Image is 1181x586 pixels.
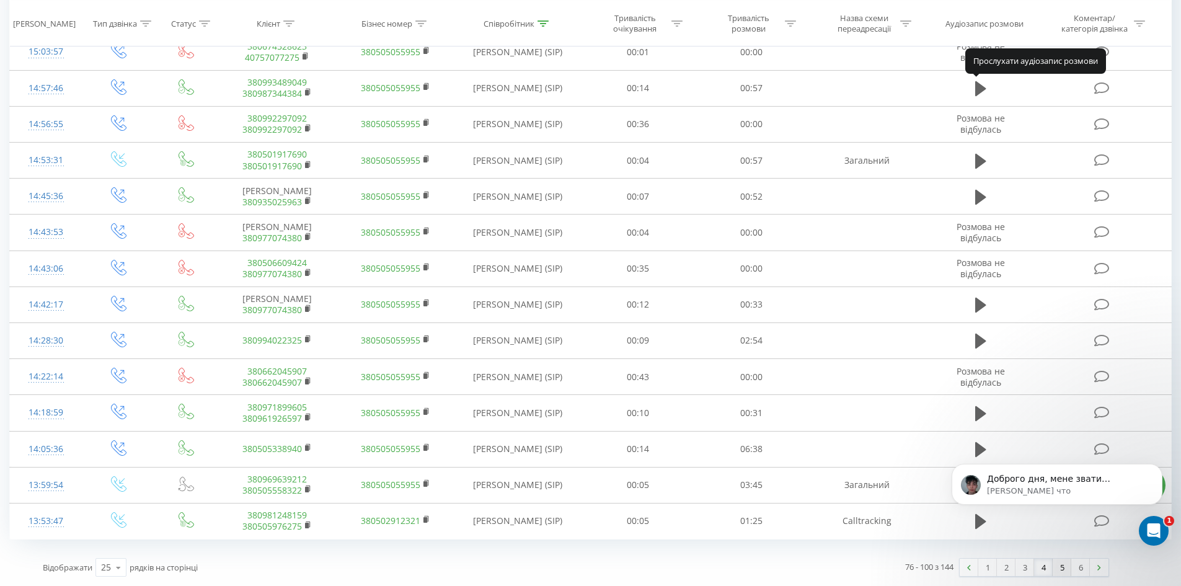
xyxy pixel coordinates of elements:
a: 380987344384 [242,87,302,99]
div: Тривалість очікування [602,13,668,34]
a: 380992297092 [242,123,302,135]
button: Средство выбора эмодзи [19,406,29,416]
td: [PERSON_NAME] (SIP) [454,322,582,358]
td: 00:00 [695,251,808,286]
div: Назва схеми переадресації [831,13,897,34]
td: 00:52 [695,179,808,215]
a: 5 [1053,559,1071,576]
a: 380505055955 [361,443,420,455]
a: 380505055955 [361,190,420,202]
a: 380505055955 [361,334,420,346]
div: 14:43:53 [22,220,70,244]
td: 00:10 [582,395,695,431]
td: 00:14 [582,431,695,467]
div: Тип дзвінка [93,18,137,29]
div: Я хочу найти розмову за інший день, обираю співробітника, вибираю дату, воно ніби обирається і ко... [55,100,228,173]
iframe: Intercom live chat [1139,516,1169,546]
a: 3 [1015,559,1034,576]
td: [PERSON_NAME] (SIP) [454,70,582,106]
textarea: Ваше сообщение... [11,380,237,401]
a: 380505055955 [361,46,420,58]
b: Oleksandr [66,363,109,372]
span: рядків на сторінці [130,562,198,573]
img: Profile image for Oleksandr [50,362,63,374]
div: 14:45:36 [22,184,70,208]
p: Активен [60,16,95,28]
td: [PERSON_NAME] (SIP) [454,106,582,142]
a: 380501917690 [247,148,307,160]
td: [PERSON_NAME] (SIP) [454,359,582,395]
td: 00:09 [582,322,695,358]
td: Calltracking [808,503,926,539]
td: 00:00 [695,34,808,70]
td: [PERSON_NAME] [218,179,336,215]
a: 380971899605 [247,401,307,413]
td: [PERSON_NAME] (SIP) [454,395,582,431]
div: 13:59:54 [22,473,70,497]
td: 00:14 [582,70,695,106]
td: 00:04 [582,143,695,179]
a: 380977074380 [242,232,302,244]
span: Розмова не відбулась [957,365,1005,388]
div: 25 [101,561,111,574]
a: 380505055955 [361,82,420,94]
td: 00:00 [695,359,808,395]
a: 380505055955 [361,407,420,419]
a: 40757077275 [245,51,299,63]
a: 380994022325 [242,334,302,346]
a: 380506609424 [247,257,307,269]
a: 380981248159 [247,509,307,521]
a: 380505338940 [242,443,302,455]
td: 00:31 [695,395,808,431]
button: go back [8,5,32,29]
td: 06:38 [695,431,808,467]
td: Загальний [808,143,926,179]
div: Надайте, будь ласка, дистанційний доступ я підключусь до вас і відтворите. Я передам розробникам,... [10,190,203,254]
td: [PERSON_NAME] (SIP) [454,215,582,251]
div: [PERSON_NAME] [13,18,76,29]
div: Я хочу найти розмову за інший день, обираю співробітника, вибираю дату, воно ніби обирається і ко... [45,92,238,180]
div: Сухович говорит… [10,264,238,360]
td: [PERSON_NAME] (SIP) [454,467,582,503]
td: [PERSON_NAME] (SIP) [454,34,582,70]
td: 00:33 [695,286,808,322]
td: 00:05 [582,503,695,539]
span: Розмова не відбулась [957,257,1005,280]
td: [PERSON_NAME] (SIP) [454,143,582,179]
img: Profile image for Oleksandr [35,7,55,27]
a: 380502912321 [361,515,420,526]
td: 00:04 [582,215,695,251]
td: Загальний [808,467,926,503]
span: Відображати [43,562,92,573]
button: Отправить сообщение… [213,401,232,421]
div: Oleksandr говорит… [10,360,238,388]
div: Закрыть [218,5,240,27]
div: Аудіозапис розмови [945,18,1024,29]
div: Прослухати аудіозапис розмови [965,48,1106,73]
a: 380505055955 [361,262,420,274]
iframe: Intercom notifications сообщение [933,438,1181,553]
button: Добавить вложение [59,406,69,416]
a: 380505558322 [242,484,302,496]
span: Розмова не відбулась [957,112,1005,135]
td: 00:35 [582,251,695,286]
td: [PERSON_NAME] (SIP) [454,286,582,322]
a: 380662045907 [242,376,302,388]
a: 380501917690 [242,160,302,172]
div: 14:42:17 [22,293,70,317]
a: 380992297092 [247,112,307,124]
td: 00:57 [695,70,808,106]
div: Клієнт [257,18,280,29]
a: 380505055955 [361,371,420,383]
div: 76 - 100 з 144 [905,561,953,573]
a: 6 [1071,559,1090,576]
a: 380505055955 [361,298,420,310]
td: 00:05 [582,467,695,503]
div: 13:53:47 [22,509,70,533]
td: [PERSON_NAME] [218,286,336,322]
td: 00:43 [582,359,695,395]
